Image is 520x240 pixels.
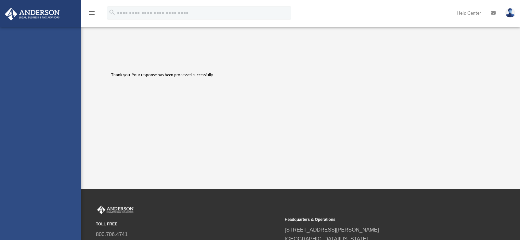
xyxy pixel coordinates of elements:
[88,9,96,17] i: menu
[285,227,379,233] a: [STREET_ADDRESS][PERSON_NAME]
[96,232,128,237] a: 800.706.4741
[109,9,116,16] i: search
[88,11,96,17] a: menu
[96,221,280,228] small: TOLL FREE
[111,71,353,120] div: Thank you. Your response has been processed successfully.
[505,8,515,18] img: User Pic
[285,216,469,223] small: Headquarters & Operations
[3,8,62,20] img: Anderson Advisors Platinum Portal
[96,206,135,214] img: Anderson Advisors Platinum Portal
